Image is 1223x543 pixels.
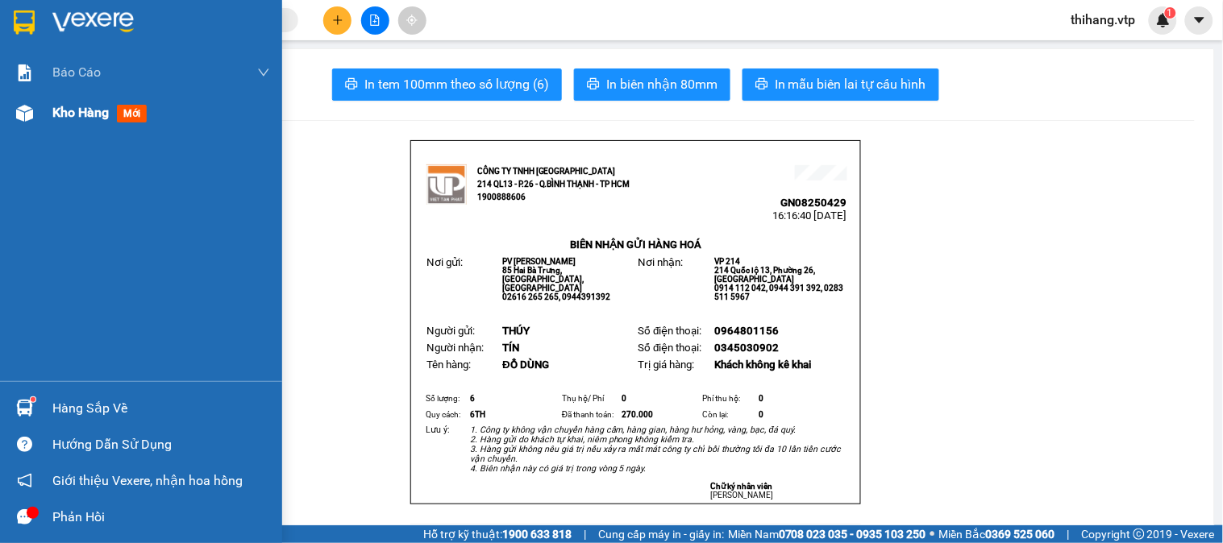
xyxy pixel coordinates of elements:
span: aim [406,15,418,26]
span: Tên hàng: [426,359,471,371]
img: warehouse-icon [16,105,33,122]
span: Nơi gửi: [426,256,463,268]
span: [PERSON_NAME] [710,491,773,499]
strong: BIÊN NHẬN GỬI HÀNG HOÁ [570,238,701,251]
span: Cung cấp máy in - giấy in: [598,525,724,543]
td: Phí thu hộ: [700,391,756,407]
span: Người gửi: [426,325,475,337]
img: warehouse-icon [16,400,33,417]
span: Giới thiệu Vexere, nhận hoa hồng [52,470,243,491]
span: caret-down [1192,13,1207,27]
div: Hàng sắp về [52,396,270,421]
strong: BIÊN NHẬN GỬI HÀNG HOÁ [56,97,187,109]
sup: 1 [31,397,35,402]
span: notification [17,473,32,488]
span: | [1067,525,1070,543]
span: question-circle [17,437,32,452]
span: | [584,525,586,543]
strong: 0369 525 060 [986,528,1055,541]
span: 0 [622,394,627,403]
span: ĐỒ DÙNG [502,359,549,371]
span: TÍN [502,342,519,354]
img: solution-icon [16,64,33,81]
span: GN08250429 [781,197,847,209]
span: 214 Quốc lộ 13, Phường 26, [GEOGRAPHIC_DATA] [714,266,815,284]
span: 6TH [470,410,485,419]
span: ⚪️ [930,531,935,537]
span: plus [332,15,343,26]
span: THÚY [502,325,530,337]
button: printerIn tem 100mm theo số lượng (6) [332,68,562,101]
span: PV [PERSON_NAME] [55,113,117,131]
span: GN08250429 [161,60,227,73]
button: printerIn biên nhận 80mm [574,68,730,101]
span: Hỗ trợ kỹ thuật: [423,525,572,543]
span: 1 [1167,7,1173,19]
button: file-add [361,6,389,35]
span: VP 214 [162,113,188,122]
span: thihang.vtp [1059,10,1149,30]
span: PV [PERSON_NAME] [502,257,576,266]
span: Kho hàng [52,105,109,120]
span: mới [117,105,147,122]
img: logo [16,36,37,77]
span: 0 [759,394,763,403]
span: printer [755,77,768,93]
span: In biên nhận 80mm [606,74,718,94]
span: Khách không kê khai [714,359,811,371]
td: Số lượng: [423,391,468,407]
span: down [257,66,270,79]
td: Thụ hộ/ Phí [560,391,620,407]
span: 0964801156 [714,325,779,337]
span: In tem 100mm theo số lượng (6) [364,74,549,94]
span: VP 214 [714,257,740,266]
span: Lưu ý: [426,425,450,435]
span: 16:16:40 [DATE] [153,73,227,85]
span: Số điện thoại: [638,325,701,337]
img: logo-vxr [14,10,35,35]
span: message [17,509,32,524]
sup: 1 [1165,7,1176,19]
span: 6 [470,394,475,403]
span: 0345030902 [714,342,779,354]
td: Đã thanh toán: [560,407,620,423]
span: Nơi nhận: [638,256,683,268]
span: printer [345,77,358,93]
img: logo [426,164,467,205]
strong: Chữ ký nhân viên [711,482,773,491]
span: 02616 265 265, 0944391392 [502,292,610,301]
img: icon-new-feature [1156,13,1171,27]
div: Phản hồi [52,505,270,529]
span: printer [587,77,600,93]
span: Nơi gửi: [16,112,33,135]
span: 85 Hai Bà Trưng, [GEOGRAPHIC_DATA], [GEOGRAPHIC_DATA] [502,266,584,292]
strong: 0708 023 035 - 0935 103 250 [779,528,926,541]
span: file-add [369,15,381,26]
button: aim [398,6,426,35]
button: plus [323,6,352,35]
span: 0 [759,410,763,419]
td: Còn lại: [700,407,756,423]
strong: CÔNG TY TNHH [GEOGRAPHIC_DATA] 214 QL13 - P.26 - Q.BÌNH THẠNH - TP HCM 1900888606 [477,167,630,201]
span: 16:16:40 [DATE] [773,209,847,222]
button: caret-down [1185,6,1213,35]
span: Miền Bắc [939,525,1055,543]
span: Báo cáo [52,62,101,82]
span: Trị giá hàng: [638,359,694,371]
button: printerIn mẫu biên lai tự cấu hình [743,68,939,101]
strong: 1900 633 818 [502,528,572,541]
span: Nơi nhận: [123,112,149,135]
span: In mẫu biên lai tự cấu hình [775,74,926,94]
em: 1. Công ty không vận chuyển hàng cấm, hàng gian, hàng hư hỏng, vàng, bạc, đá quý. 2. Hàng gửi do ... [470,425,842,474]
span: 270.000 [622,410,654,419]
span: Số điện thoại: [638,342,701,354]
strong: CÔNG TY TNHH [GEOGRAPHIC_DATA] 214 QL13 - P.26 - Q.BÌNH THẠNH - TP HCM 1900888606 [42,26,131,86]
div: Hướng dẫn sử dụng [52,433,270,457]
span: copyright [1134,528,1145,540]
span: Người nhận: [426,342,484,354]
span: 0914 112 042, 0944 391 392, 0283 511 5967 [714,284,843,301]
td: Quy cách: [423,407,468,423]
span: Miền Nam [728,525,926,543]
